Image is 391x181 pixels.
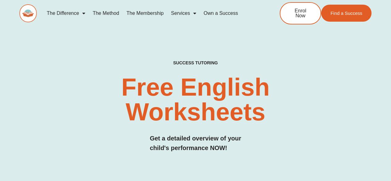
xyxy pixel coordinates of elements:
a: Own a Success [200,6,242,20]
a: The Difference [43,6,89,20]
a: Services [167,6,200,20]
h4: SUCCESS TUTORING​ [143,60,248,66]
h3: Get a detailed overview of your child's performance NOW! [150,134,241,153]
nav: Menu [43,6,259,20]
a: The Method [89,6,123,20]
a: Find a Success [321,5,372,22]
a: Enrol Now [280,2,321,24]
span: Find a Success [330,11,362,15]
a: The Membership [123,6,167,20]
span: Enrol Now [290,8,311,18]
h2: Free English Worksheets​ [79,75,312,124]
